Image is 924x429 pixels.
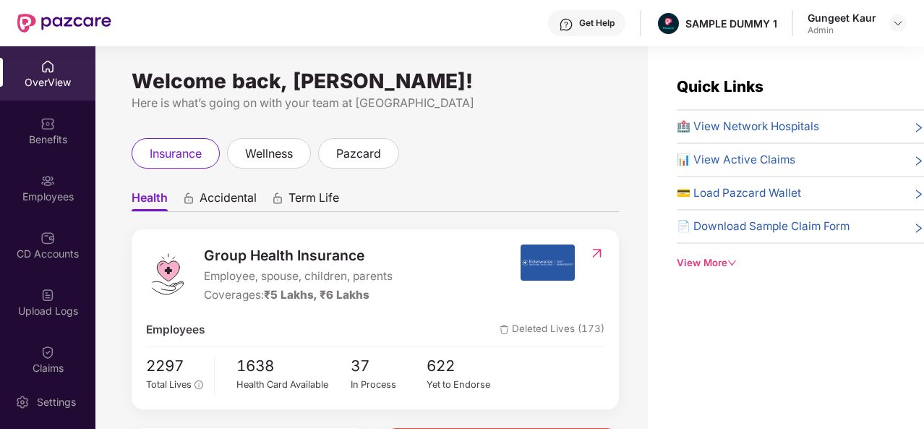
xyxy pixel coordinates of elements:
img: svg+xml;base64,PHN2ZyBpZD0iVXBsb2FkX0xvZ3MiIGRhdGEtbmFtZT0iVXBsb2FkIExvZ3MiIHhtbG5zPSJodHRwOi8vd3... [40,288,55,302]
span: Total Lives [146,379,192,390]
img: svg+xml;base64,PHN2ZyBpZD0iSGVscC0zMngzMiIgeG1sbnM9Imh0dHA6Ly93d3cudzMub3JnLzIwMDAvc3ZnIiB3aWR0aD... [559,17,573,32]
img: svg+xml;base64,PHN2ZyBpZD0iQmVuZWZpdHMiIHhtbG5zPSJodHRwOi8vd3d3LnczLm9yZy8yMDAwL3N2ZyIgd2lkdGg9Ij... [40,116,55,131]
img: svg+xml;base64,PHN2ZyBpZD0iU2V0dGluZy0yMHgyMCIgeG1sbnM9Imh0dHA6Ly93d3cudzMub3JnLzIwMDAvc3ZnIiB3aW... [15,395,30,409]
div: animation [182,192,195,205]
div: Yet to Endorse [427,378,503,392]
span: ₹5 Lakhs, ₹6 Lakhs [264,288,369,302]
img: deleteIcon [500,325,509,334]
div: View More [677,255,924,271]
span: right [913,154,924,169]
img: Pazcare_Alternative_logo-01-01.png [658,13,679,34]
span: Deleted Lives (173) [500,321,604,339]
span: right [913,221,924,235]
div: Admin [808,25,876,36]
div: Gungeet Kaur [808,11,876,25]
img: insurerIcon [521,245,575,281]
span: right [913,187,924,202]
span: 37 [351,354,427,378]
span: pazcard [336,145,381,163]
span: 📄 Download Sample Claim Form [677,218,850,235]
div: In Process [351,378,427,392]
div: SAMPLE DUMMY 1 [685,17,777,30]
img: svg+xml;base64,PHN2ZyBpZD0iRHJvcGRvd24tMzJ4MzIiIHhtbG5zPSJodHRwOi8vd3d3LnczLm9yZy8yMDAwL3N2ZyIgd2... [892,17,904,29]
span: Health [132,190,168,211]
img: svg+xml;base64,PHN2ZyBpZD0iQ0RfQWNjb3VudHMiIGRhdGEtbmFtZT0iQ0QgQWNjb3VudHMiIHhtbG5zPSJodHRwOi8vd3... [40,231,55,245]
span: Group Health Insurance [204,245,393,266]
span: wellness [245,145,293,163]
span: insurance [150,145,202,163]
img: svg+xml;base64,PHN2ZyBpZD0iRW1wbG95ZWVzIiB4bWxucz0iaHR0cDovL3d3dy53My5vcmcvMjAwMC9zdmciIHdpZHRoPS... [40,174,55,188]
span: right [913,121,924,135]
div: Get Help [579,17,615,29]
img: logo [146,252,189,296]
span: 📊 View Active Claims [677,151,795,169]
img: New Pazcare Logo [17,14,111,33]
span: Term Life [288,190,339,211]
span: Employees [146,321,205,339]
span: info-circle [194,381,202,388]
div: Settings [33,395,80,409]
div: Health Card Available [236,378,351,392]
img: svg+xml;base64,PHN2ZyBpZD0iSG9tZSIgeG1sbnM9Imh0dHA6Ly93d3cudzMub3JnLzIwMDAvc3ZnIiB3aWR0aD0iMjAiIG... [40,59,55,74]
div: Coverages: [204,286,393,304]
span: 622 [427,354,503,378]
img: RedirectIcon [589,246,604,260]
span: 💳 Load Pazcard Wallet [677,184,801,202]
img: svg+xml;base64,PHN2ZyBpZD0iQ2xhaW0iIHhtbG5zPSJodHRwOi8vd3d3LnczLm9yZy8yMDAwL3N2ZyIgd2lkdGg9IjIwIi... [40,345,55,360]
span: Quick Links [677,77,763,95]
span: 1638 [236,354,351,378]
div: animation [271,192,284,205]
span: 2297 [146,354,203,378]
div: Here is what’s going on with your team at [GEOGRAPHIC_DATA] [132,94,619,112]
span: 🏥 View Network Hospitals [677,118,819,135]
span: down [727,258,737,268]
span: Employee, spouse, children, parents [204,268,393,285]
span: Accidental [200,190,257,211]
div: Welcome back, [PERSON_NAME]! [132,75,619,87]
